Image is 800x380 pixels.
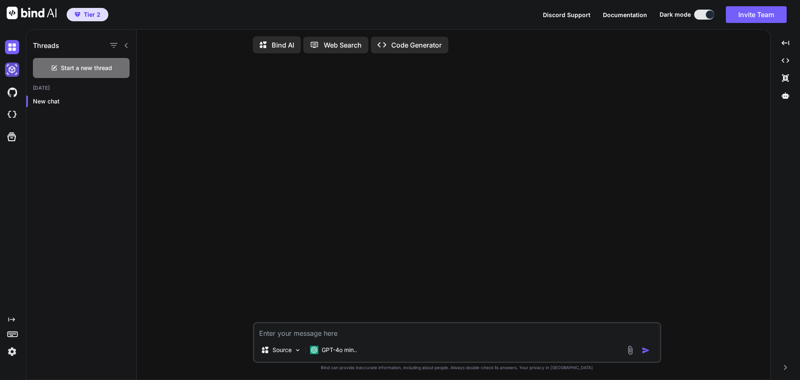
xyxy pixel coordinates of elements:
img: icon [642,346,650,355]
p: Source [272,346,292,354]
p: GPT-4o min.. [322,346,357,354]
img: cloudideIcon [5,108,19,122]
button: Invite Team [726,6,787,23]
img: GPT-4o mini [310,346,318,354]
button: premiumTier 2 [67,8,108,21]
img: premium [75,12,80,17]
span: Start a new thread [61,64,112,72]
span: Discord Support [543,11,590,18]
img: Bind AI [7,7,57,19]
span: Dark mode [660,10,691,19]
img: attachment [625,345,635,355]
p: New chat [33,97,136,106]
p: Code Generator [391,40,442,50]
h2: [DATE] [26,85,136,91]
span: Tier 2 [84,10,100,19]
img: settings [5,345,19,359]
button: Documentation [603,10,647,19]
h1: Threads [33,40,59,50]
p: Bind can provide inaccurate information, including about people. Always double-check its answers.... [253,365,661,371]
button: Discord Support [543,10,590,19]
img: Pick Models [294,347,301,354]
span: Documentation [603,11,647,18]
p: Bind AI [272,40,294,50]
img: darkChat [5,40,19,54]
p: Web Search [324,40,362,50]
img: githubDark [5,85,19,99]
img: darkAi-studio [5,63,19,77]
